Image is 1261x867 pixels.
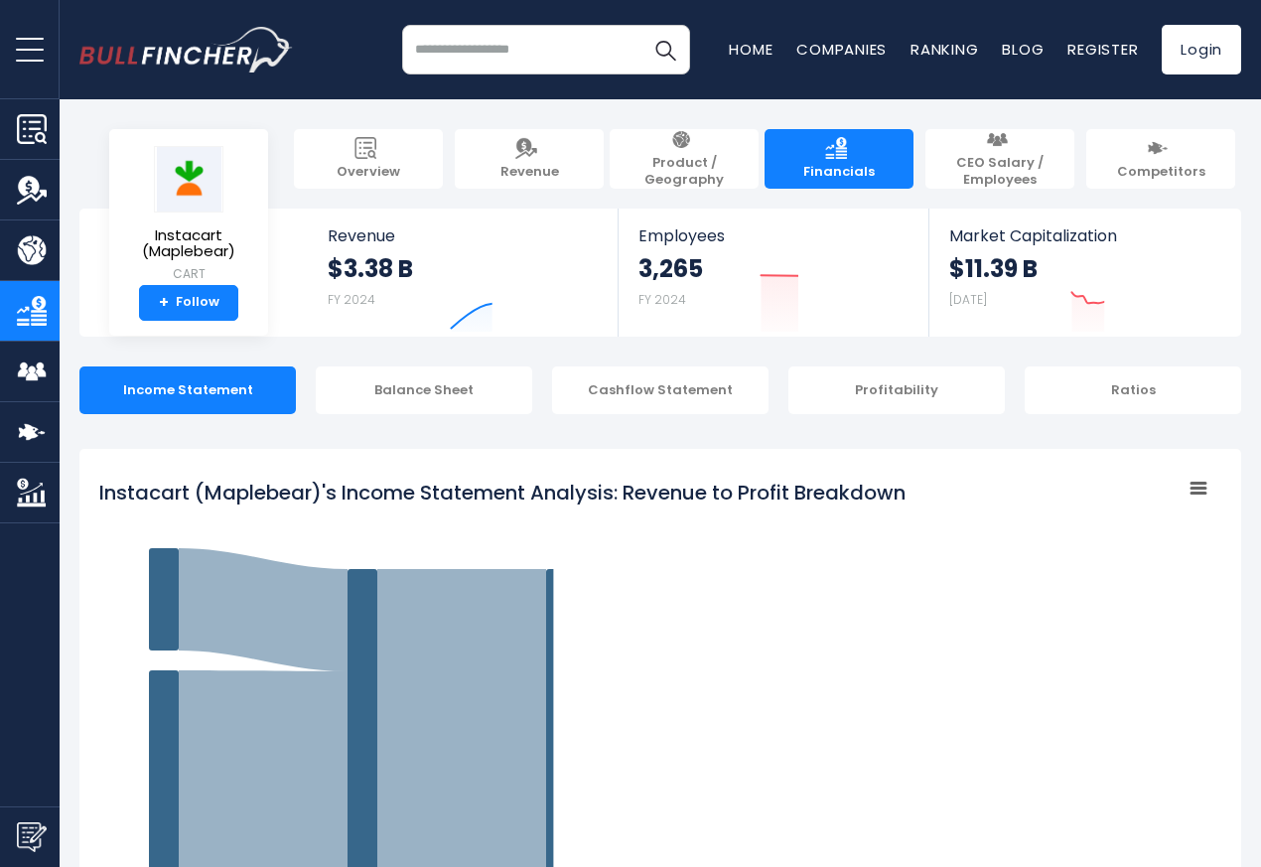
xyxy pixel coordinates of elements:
[935,155,1064,189] span: CEO Salary / Employees
[328,226,599,245] span: Revenue
[139,285,238,321] a: +Follow
[803,164,875,181] span: Financials
[294,129,443,189] a: Overview
[638,226,908,245] span: Employees
[316,366,532,414] div: Balance Sheet
[1086,129,1235,189] a: Competitors
[79,27,293,72] a: Go to homepage
[949,226,1219,245] span: Market Capitalization
[79,366,296,414] div: Income Statement
[640,25,690,74] button: Search
[729,39,772,60] a: Home
[328,253,413,284] strong: $3.38 B
[1117,164,1205,181] span: Competitors
[949,291,987,308] small: [DATE]
[552,366,769,414] div: Cashflow Statement
[337,164,400,181] span: Overview
[619,209,927,337] a: Employees 3,265 FY 2024
[1067,39,1138,60] a: Register
[620,155,749,189] span: Product / Geography
[308,209,619,337] a: Revenue $3.38 B FY 2024
[638,291,686,308] small: FY 2024
[124,145,253,285] a: Instacart (Maplebear) CART
[159,294,169,312] strong: +
[788,366,1005,414] div: Profitability
[610,129,759,189] a: Product / Geography
[125,227,252,260] span: Instacart (Maplebear)
[1162,25,1241,74] a: Login
[911,39,978,60] a: Ranking
[925,129,1074,189] a: CEO Salary / Employees
[949,253,1038,284] strong: $11.39 B
[1002,39,1044,60] a: Blog
[455,129,604,189] a: Revenue
[125,265,252,283] small: CART
[929,209,1239,337] a: Market Capitalization $11.39 B [DATE]
[765,129,913,189] a: Financials
[99,479,906,506] tspan: Instacart (Maplebear)'s Income Statement Analysis: Revenue to Profit Breakdown
[79,27,293,72] img: bullfincher logo
[328,291,375,308] small: FY 2024
[500,164,559,181] span: Revenue
[1025,366,1241,414] div: Ratios
[796,39,887,60] a: Companies
[638,253,703,284] strong: 3,265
